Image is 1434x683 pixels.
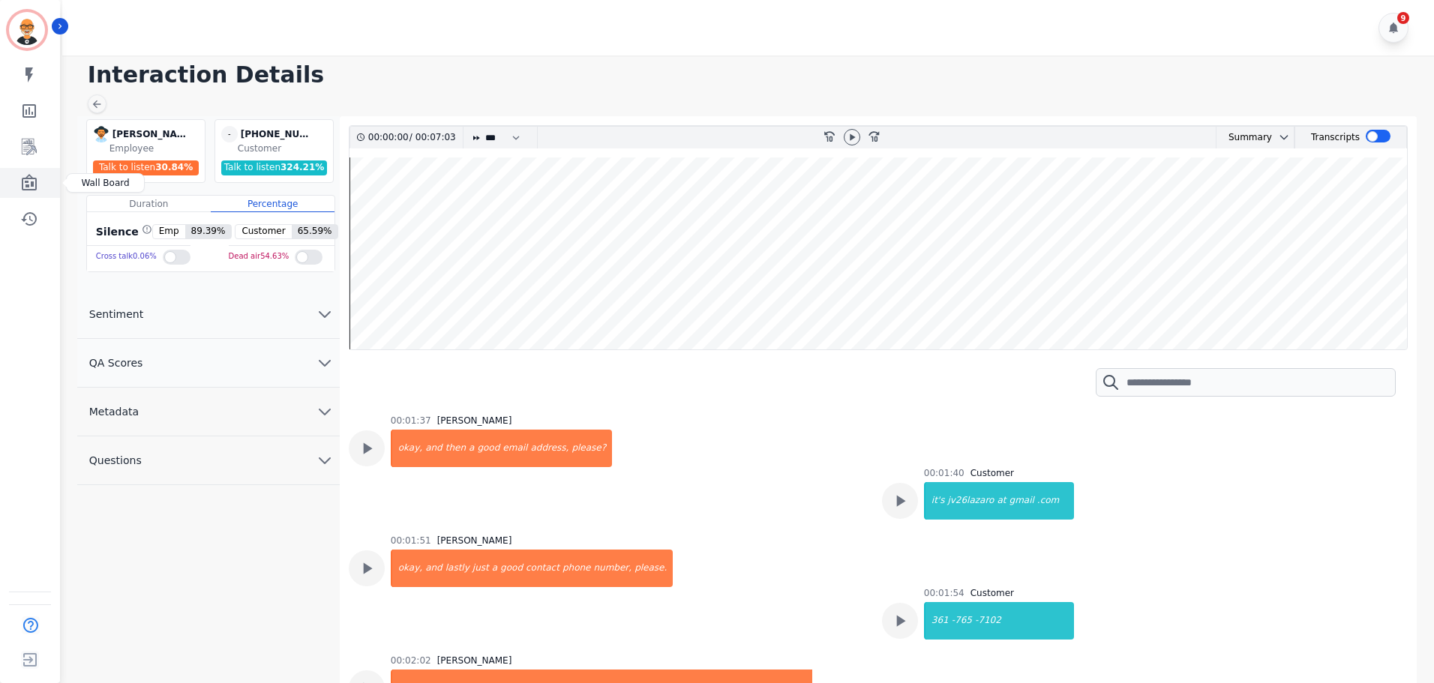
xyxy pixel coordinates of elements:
[970,467,1014,479] div: Customer
[77,339,340,388] button: QA Scores chevron down
[970,587,1014,599] div: Customer
[924,587,964,599] div: 00:01:54
[1397,12,1409,24] div: 9
[77,388,340,436] button: Metadata chevron down
[973,602,1074,640] div: -7102
[93,160,199,175] div: Talk to listen
[924,467,964,479] div: 00:01:40
[524,550,561,587] div: contact
[221,160,328,175] div: Talk to listen
[77,404,151,419] span: Metadata
[1008,482,1036,520] div: gmail
[471,550,490,587] div: just
[185,225,232,238] span: 89.39 %
[561,550,592,587] div: phone
[995,482,1007,520] div: at
[424,550,444,587] div: and
[368,127,460,148] div: /
[153,225,185,238] span: Emp
[292,225,338,238] span: 65.59 %
[1036,482,1074,520] div: .com
[316,354,334,372] svg: chevron down
[77,355,155,370] span: QA Scores
[424,430,444,467] div: and
[229,246,289,268] div: Dead air 54.63 %
[437,415,512,427] div: [PERSON_NAME]
[221,126,238,142] span: -
[499,550,524,587] div: good
[392,430,424,467] div: okay,
[316,451,334,469] svg: chevron down
[368,127,409,148] div: 00:00:00
[238,142,330,154] div: Customer
[391,655,431,667] div: 00:02:02
[475,430,501,467] div: good
[316,403,334,421] svg: chevron down
[529,430,570,467] div: address,
[501,430,529,467] div: email
[96,246,157,268] div: Cross talk 0.06 %
[1272,131,1290,143] button: chevron down
[391,415,431,427] div: 00:01:37
[155,162,193,172] span: 30.84 %
[950,602,973,640] div: -765
[490,550,499,587] div: a
[392,550,424,587] div: okay,
[280,162,324,172] span: 324.21 %
[946,482,995,520] div: jv26lazaro
[211,196,334,212] div: Percentage
[77,290,340,339] button: Sentiment chevron down
[1311,127,1360,148] div: Transcripts
[444,550,471,587] div: lastly
[77,436,340,485] button: Questions chevron down
[112,126,187,142] div: [PERSON_NAME]
[444,430,467,467] div: then
[570,430,612,467] div: please?
[77,307,155,322] span: Sentiment
[87,196,211,212] div: Duration
[1278,131,1290,143] svg: chevron down
[9,12,45,48] img: Bordered avatar
[437,655,512,667] div: [PERSON_NAME]
[235,225,291,238] span: Customer
[241,126,316,142] div: [PHONE_NUMBER]
[437,535,512,547] div: [PERSON_NAME]
[93,224,152,239] div: Silence
[316,305,334,323] svg: chevron down
[77,453,154,468] span: Questions
[925,482,946,520] div: it's
[925,602,950,640] div: 361
[1216,127,1272,148] div: Summary
[467,430,475,467] div: a
[88,61,1419,88] h1: Interaction Details
[592,550,633,587] div: number,
[391,535,431,547] div: 00:01:51
[633,550,673,587] div: please.
[412,127,454,148] div: 00:07:03
[109,142,202,154] div: Employee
